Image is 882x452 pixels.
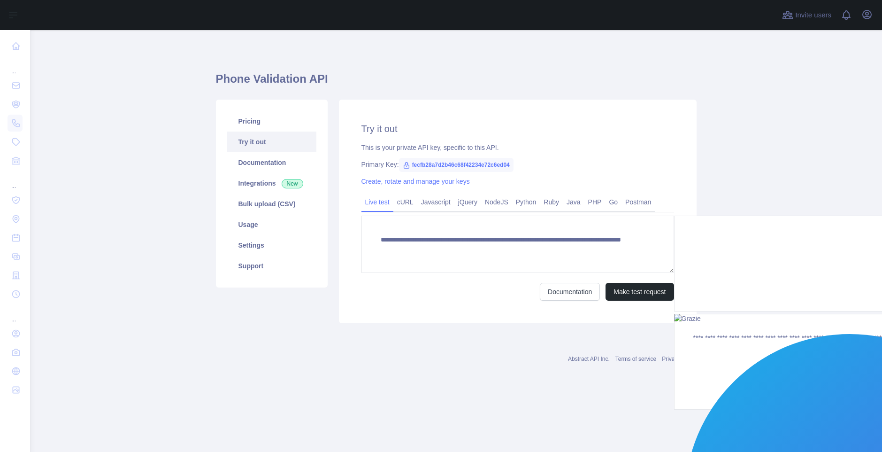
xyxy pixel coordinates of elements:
div: ... [8,171,23,190]
button: Make test request [606,283,674,301]
a: Java [563,195,584,210]
a: Python [512,195,540,210]
a: Settings [227,235,316,256]
a: Create, rotate and manage your keys [361,178,470,185]
div: ... [8,56,23,75]
span: Invite users [795,10,831,21]
button: Invite users [780,8,833,23]
a: cURL [393,195,417,210]
a: Documentation [227,152,316,173]
a: Javascript [417,195,454,210]
a: Pricing [227,111,316,132]
a: PHP [584,195,606,210]
a: Go [605,195,621,210]
a: Postman [621,195,655,210]
a: Privacy policy [662,356,696,362]
a: NodeJS [481,195,512,210]
span: fecfb28a7d2b46c68f42234e72c6ed04 [399,158,514,172]
a: Usage [227,214,316,235]
a: Ruby [540,195,563,210]
h2: Try it out [361,122,674,135]
div: Primary Key: [361,160,674,169]
a: jQuery [454,195,481,210]
a: Bulk upload (CSV) [227,194,316,214]
a: Integrations New [227,173,316,194]
a: Documentation [540,283,600,301]
a: Support [227,256,316,276]
a: Try it out [227,132,316,152]
a: Terms of service [615,356,656,362]
span: New [282,179,303,188]
a: Live test [361,195,393,210]
div: ... [8,304,23,323]
h1: Phone Validation API [216,71,697,94]
div: This is your private API key, specific to this API. [361,143,674,152]
a: Abstract API Inc. [568,356,610,362]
